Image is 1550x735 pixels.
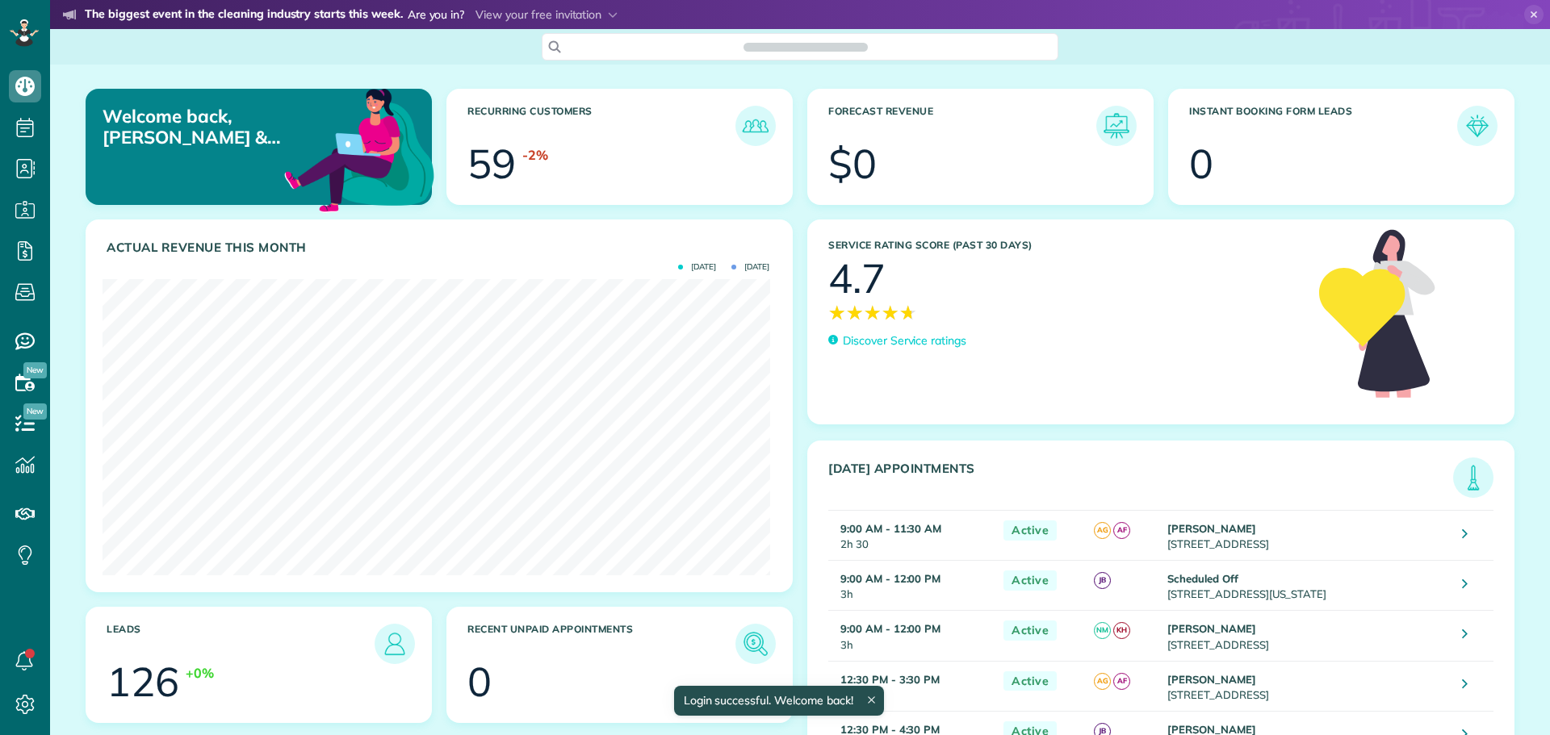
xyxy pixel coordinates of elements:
a: Discover Service ratings [828,332,966,349]
span: KH [1113,622,1130,639]
span: JB [1094,572,1111,589]
span: New [23,403,47,420]
span: ★ [899,299,917,327]
span: Are you in? [408,6,465,24]
div: 4.7 [828,258,886,299]
strong: [PERSON_NAME] [1167,522,1256,535]
span: AG [1094,522,1111,539]
td: [STREET_ADDRESS][US_STATE] [1163,561,1451,611]
h3: Actual Revenue this month [107,240,776,255]
td: 3h [828,611,995,661]
h3: Service Rating score (past 30 days) [828,240,1303,251]
span: ★ [864,299,882,327]
strong: The biggest event in the cleaning industry starts this week. [85,6,403,24]
img: icon_forecast_revenue-8c13a41c7ed35a8dcfafea3cbb826a0462acb37728057bba2d056411b612bbbe.png [1100,110,1133,142]
p: Discover Service ratings [843,332,966,349]
h3: Leads [107,624,375,664]
h3: [DATE] Appointments [828,461,1453,498]
h3: Recurring Customers [467,106,735,146]
h3: Forecast Revenue [828,106,1096,146]
strong: Scheduled Off [1167,572,1238,585]
strong: 9:00 AM - 11:30 AM [840,522,941,535]
img: icon_unpaid_appointments-47b8ce3997adf2238b356f14209ab4cced10bd1f174958f3ca8f1d0dd7fffeee.png [739,628,772,660]
span: Active [1003,671,1057,691]
span: Active [1003,520,1057,541]
h3: Instant Booking Form Leads [1189,106,1457,146]
img: icon_todays_appointments-901f7ab196bb0bea1936b74009e4eb5ffbc2d2711fa7634e0d609ed5ef32b18b.png [1457,461,1489,494]
span: Active [1003,620,1057,641]
strong: 9:00 AM - 12:00 PM [840,572,940,585]
span: [DATE] [678,263,716,271]
div: 59 [467,144,516,184]
div: -2% [522,146,548,165]
img: icon_form_leads-04211a6a04a5b2264e4ee56bc0799ec3eb69b7e499cbb523a139df1d13a81ae0.png [1461,110,1493,142]
td: [STREET_ADDRESS] [1163,611,1451,661]
span: AF [1113,673,1130,690]
img: icon_leads-1bed01f49abd5b7fead27621c3d59655bb73ed531f8eeb49469d10e621d6b896.png [379,628,411,660]
span: Search ZenMaid… [760,39,851,55]
td: 2h 30 [828,511,995,561]
div: 0 [1189,144,1213,184]
strong: [PERSON_NAME] [1167,622,1256,635]
td: [STREET_ADDRESS] [1163,661,1451,711]
div: 0 [467,662,492,702]
span: [DATE] [731,263,769,271]
span: New [23,362,47,378]
span: ★ [846,299,864,327]
strong: [PERSON_NAME] [1167,673,1256,686]
p: Welcome back, [PERSON_NAME] & [PERSON_NAME]! [103,106,321,148]
td: [STREET_ADDRESS] [1163,511,1451,561]
span: NM [1094,622,1111,639]
strong: 9:00 AM - 12:00 PM [840,622,940,635]
td: 3h [828,661,995,711]
td: 3h [828,561,995,611]
div: +0% [186,664,214,683]
div: $0 [828,144,877,184]
div: 126 [107,662,179,702]
li: The world’s leading virtual event for cleaning business owners. [63,27,710,48]
img: icon_recurring_customers-cf858462ba22bcd05b5a5880d41d6543d210077de5bb9ebc9590e49fd87d84ed.png [739,110,772,142]
span: ★ [828,299,846,327]
span: ★ [882,299,899,327]
img: dashboard_welcome-42a62b7d889689a78055ac9021e634bf52bae3f8056760290aed330b23ab8690.png [281,70,438,227]
span: Active [1003,570,1057,591]
strong: 12:30 PM - 3:30 PM [840,673,940,686]
div: Login successful. Welcome back! [673,686,883,716]
span: AG [1094,673,1111,690]
h3: Recent unpaid appointments [467,624,735,664]
span: AF [1113,522,1130,539]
